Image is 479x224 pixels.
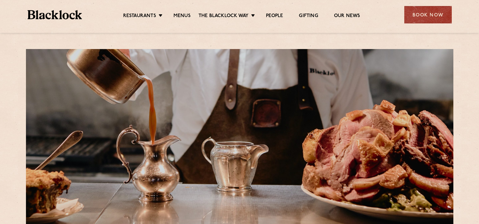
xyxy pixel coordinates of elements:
[173,13,191,20] a: Menus
[28,10,82,19] img: BL_Textured_Logo-footer-cropped.svg
[199,13,249,20] a: The Blacklock Way
[123,13,156,20] a: Restaurants
[266,13,283,20] a: People
[404,6,452,23] div: Book Now
[334,13,360,20] a: Our News
[299,13,318,20] a: Gifting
